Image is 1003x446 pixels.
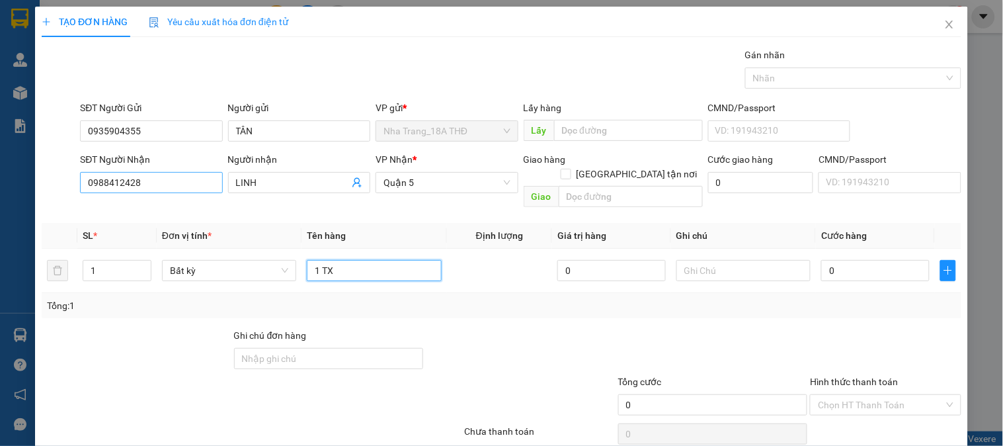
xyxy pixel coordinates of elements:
div: Người gửi [228,101,370,115]
span: Giá trị hàng [557,230,606,241]
span: Định lượng [476,230,523,241]
span: Yêu cầu xuất hóa đơn điện tử [149,17,288,27]
span: [GEOGRAPHIC_DATA] tận nơi [571,167,703,181]
span: Tổng cước [618,377,662,387]
div: SĐT Người Nhận [80,152,222,167]
th: Ghi chú [671,223,816,249]
span: Bất kỳ [170,261,288,281]
span: plus [42,17,51,26]
div: Tổng: 1 [47,298,388,313]
span: Quận 5 [383,173,510,193]
label: Cước giao hàng [708,154,774,165]
span: Giao [524,186,559,207]
span: plus [941,265,955,276]
span: Đơn vị tính [162,230,212,241]
input: VD: Bàn, Ghế [307,260,441,281]
button: delete [47,260,68,281]
span: Lấy hàng [524,103,562,113]
div: SĐT Người Gửi [80,101,222,115]
button: Close [931,7,968,44]
input: Dọc đường [559,186,703,207]
span: user-add [352,177,362,188]
span: Cước hàng [821,230,867,241]
span: TẠO ĐƠN HÀNG [42,17,128,27]
img: icon [149,17,159,28]
input: Ghi Chú [676,260,811,281]
input: 0 [557,260,666,281]
span: VP Nhận [376,154,413,165]
div: VP gửi [376,101,518,115]
div: CMND/Passport [708,101,850,115]
button: plus [940,260,956,281]
label: Hình thức thanh toán [810,377,898,387]
div: CMND/Passport [819,152,961,167]
span: Giao hàng [524,154,566,165]
input: Cước giao hàng [708,172,814,193]
span: Tên hàng [307,230,346,241]
span: Nha Trang_18A THĐ [383,121,510,141]
span: Lấy [524,120,554,141]
input: Ghi chú đơn hàng [234,348,424,369]
label: Gán nhãn [745,50,785,60]
label: Ghi chú đơn hàng [234,330,307,341]
span: close [944,19,955,30]
span: SL [83,230,93,241]
input: Dọc đường [554,120,703,141]
div: Người nhận [228,152,370,167]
